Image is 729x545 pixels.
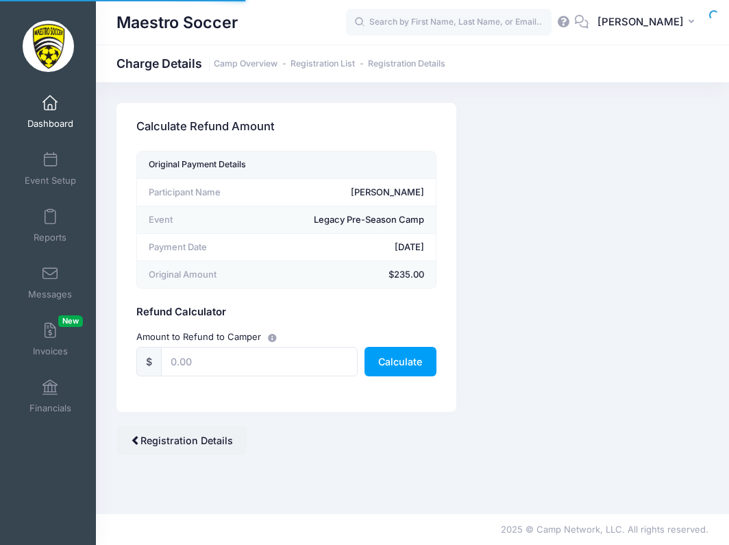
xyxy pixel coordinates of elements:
[33,346,68,357] span: Invoices
[346,9,552,36] input: Search by First Name, Last Name, or Email...
[18,372,83,420] a: Financials
[18,88,83,136] a: Dashboard
[25,175,76,186] span: Event Setup
[27,118,73,130] span: Dashboard
[261,234,436,261] td: [DATE]
[58,315,83,327] span: New
[261,179,436,206] td: [PERSON_NAME]
[136,108,275,147] h3: Calculate Refund Amount
[161,347,358,376] input: 0.00
[261,206,436,234] td: Legacy Pre-Season Camp
[149,156,246,174] div: Original Payment Details
[137,206,261,234] td: Event
[137,261,261,289] td: Original Amount
[214,59,277,69] a: Camp Overview
[34,232,66,243] span: Reports
[116,7,238,38] h1: Maestro Soccer
[29,402,71,414] span: Financials
[136,306,436,319] h5: Refund Calculator
[18,145,83,193] a: Event Setup
[291,59,355,69] a: Registration List
[597,14,684,29] span: [PERSON_NAME]
[28,289,72,300] span: Messages
[137,179,261,206] td: Participant Name
[18,258,83,306] a: Messages
[368,59,445,69] a: Registration Details
[116,426,247,455] a: Registration Details
[261,261,436,289] td: $235.00
[23,21,74,72] img: Maestro Soccer
[116,56,445,71] h1: Charge Details
[501,524,708,535] span: 2025 © Camp Network, LLC. All rights reserved.
[589,7,708,38] button: [PERSON_NAME]
[136,347,162,376] div: $
[18,202,83,250] a: Reports
[130,330,443,344] div: Amount to Refund to Camper
[137,234,261,261] td: Payment Date
[364,347,436,376] button: Calculate
[18,315,83,363] a: InvoicesNew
